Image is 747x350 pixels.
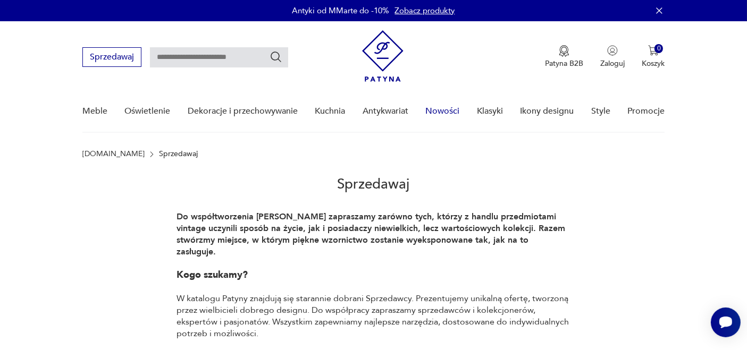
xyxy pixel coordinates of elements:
[642,58,665,69] p: Koszyk
[545,45,583,69] a: Ikona medaluPatyna B2B
[188,91,298,132] a: Dekoracje i przechowywanie
[270,50,282,63] button: Szukaj
[654,44,664,53] div: 0
[425,91,459,132] a: Nowości
[82,91,107,132] a: Meble
[545,45,583,69] button: Patyna B2B
[591,91,610,132] a: Style
[124,91,170,132] a: Oświetlenie
[545,58,583,69] p: Patyna B2B
[82,54,141,62] a: Sprzedawaj
[363,91,408,132] a: Antykwariat
[395,5,455,16] a: Zobacz produkty
[600,45,625,69] button: Zaloguj
[177,211,568,258] strong: Do współtworzenia [PERSON_NAME] zapraszamy zarówno tych, którzy z handlu przedmiotami vintage ucz...
[177,293,570,339] p: W katalogu Patyny znajdują się starannie dobrani Sprzedawcy. Prezentujemy unikalną ofertę, tworzo...
[477,91,503,132] a: Klasyki
[82,47,141,67] button: Sprzedawaj
[315,91,345,132] a: Kuchnia
[159,150,198,158] p: Sprzedawaj
[520,91,574,132] a: Ikony designu
[627,91,665,132] a: Promocje
[292,5,390,16] p: Antyki od MMarte do -10%
[177,269,570,281] h1: Kogo szukamy?
[642,45,665,69] button: 0Koszyk
[607,45,618,56] img: Ikonka użytkownika
[711,308,741,337] iframe: Smartsupp widget button
[559,45,569,57] img: Ikona medalu
[648,45,659,56] img: Ikona koszyka
[82,150,145,158] a: [DOMAIN_NAME]
[362,30,404,82] img: Patyna - sklep z meblami i dekoracjami vintage
[82,158,665,211] h2: Sprzedawaj
[600,58,625,69] p: Zaloguj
